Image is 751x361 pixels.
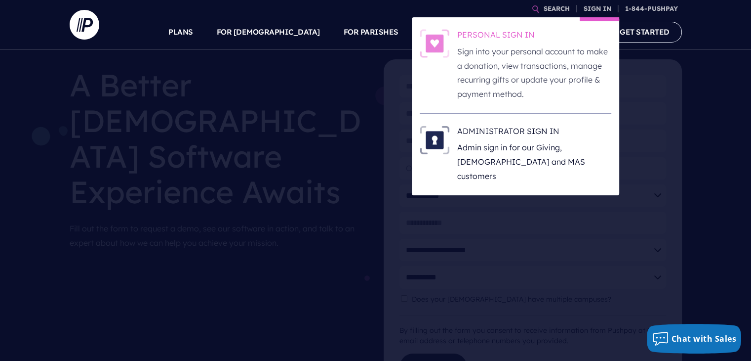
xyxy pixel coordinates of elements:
[457,45,611,101] p: Sign into your personal account to make a donation, view transactions, manage recurring gifts or ...
[607,22,682,42] a: GET STARTED
[217,15,320,49] a: FOR [DEMOGRAPHIC_DATA]
[489,15,524,49] a: EXPLORE
[457,140,611,183] p: Admin sign in for our Giving, [DEMOGRAPHIC_DATA] and MAS customers
[168,15,193,49] a: PLANS
[422,15,466,49] a: SOLUTIONS
[420,29,449,58] img: PERSONAL SIGN IN - Illustration
[420,29,611,101] a: PERSONAL SIGN IN - Illustration PERSONAL SIGN IN Sign into your personal account to make a donati...
[647,324,742,354] button: Chat with Sales
[344,15,398,49] a: FOR PARISHES
[457,29,611,44] h6: PERSONAL SIGN IN
[548,15,584,49] a: COMPANY
[420,126,449,154] img: ADMINISTRATOR SIGN IN - Illustration
[672,333,737,344] span: Chat with Sales
[420,126,611,183] a: ADMINISTRATOR SIGN IN - Illustration ADMINISTRATOR SIGN IN Admin sign in for our Giving, [DEMOGRA...
[457,126,611,140] h6: ADMINISTRATOR SIGN IN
